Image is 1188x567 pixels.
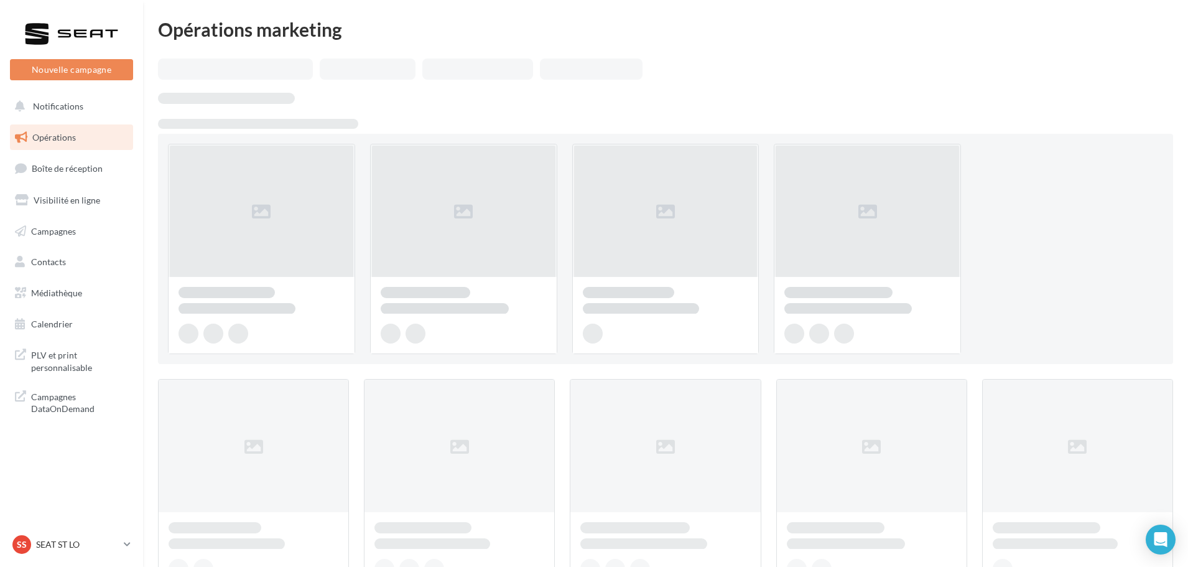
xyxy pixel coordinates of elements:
[17,538,27,551] span: SS
[31,319,73,329] span: Calendrier
[31,256,66,267] span: Contacts
[7,155,136,182] a: Boîte de réception
[33,101,83,111] span: Notifications
[7,383,136,420] a: Campagnes DataOnDemand
[32,163,103,174] span: Boîte de réception
[7,218,136,245] a: Campagnes
[7,187,136,213] a: Visibilité en ligne
[7,342,136,378] a: PLV et print personnalisable
[7,93,131,119] button: Notifications
[31,225,76,236] span: Campagnes
[7,311,136,337] a: Calendrier
[34,195,100,205] span: Visibilité en ligne
[7,124,136,151] a: Opérations
[1146,525,1176,555] div: Open Intercom Messenger
[31,347,128,373] span: PLV et print personnalisable
[10,533,133,556] a: SS SEAT ST LO
[10,59,133,80] button: Nouvelle campagne
[158,20,1173,39] div: Opérations marketing
[7,280,136,306] a: Médiathèque
[32,132,76,143] span: Opérations
[31,288,82,298] span: Médiathèque
[31,388,128,415] span: Campagnes DataOnDemand
[36,538,119,551] p: SEAT ST LO
[7,249,136,275] a: Contacts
